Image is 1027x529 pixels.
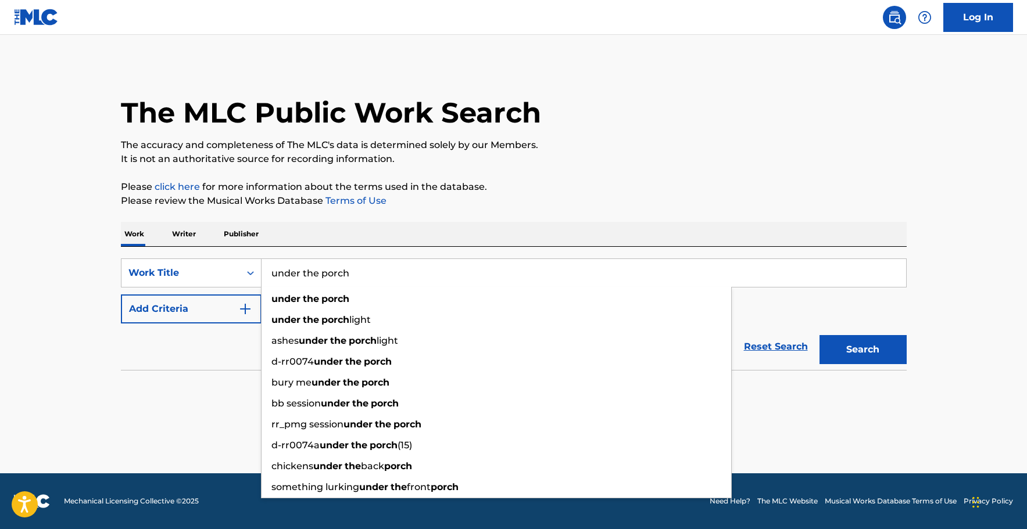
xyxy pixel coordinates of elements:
[320,440,349,451] strong: under
[323,195,387,206] a: Terms of Use
[345,460,361,472] strong: the
[883,6,906,29] a: Public Search
[349,335,377,346] strong: porch
[121,180,907,194] p: Please for more information about the terms used in the database.
[710,496,750,506] a: Need Help?
[155,181,200,192] a: click here
[377,335,398,346] span: light
[299,335,328,346] strong: under
[343,377,359,388] strong: the
[121,152,907,166] p: It is not an authoritative source for recording information.
[271,314,300,325] strong: under
[313,460,342,472] strong: under
[238,302,252,316] img: 9d2ae6d4665cec9f34b9.svg
[271,460,313,472] span: chickens
[303,314,319,325] strong: the
[271,481,359,492] span: something lurking
[888,10,901,24] img: search
[220,222,262,246] p: Publisher
[314,356,343,367] strong: under
[361,460,384,472] span: back
[321,293,349,304] strong: porch
[121,258,907,370] form: Search Form
[343,419,373,430] strong: under
[364,356,392,367] strong: porch
[303,293,319,304] strong: the
[964,496,1013,506] a: Privacy Policy
[121,222,148,246] p: Work
[128,266,233,280] div: Work Title
[370,440,398,451] strong: porch
[391,481,407,492] strong: the
[321,398,350,409] strong: under
[820,335,907,364] button: Search
[271,335,299,346] span: ashes
[398,440,412,451] span: (15)
[121,95,541,130] h1: The MLC Public Work Search
[431,481,459,492] strong: porch
[972,485,979,520] div: Drag
[825,496,957,506] a: Musical Works Database Terms of Use
[349,314,371,325] span: light
[271,419,343,430] span: rr_pmg session
[359,481,388,492] strong: under
[738,334,814,359] a: Reset Search
[121,194,907,208] p: Please review the Musical Works Database
[121,294,262,323] button: Add Criteria
[271,293,300,304] strong: under
[757,496,818,506] a: The MLC Website
[384,460,412,472] strong: porch
[14,494,50,508] img: logo
[271,377,312,388] span: bury me
[407,481,431,492] span: front
[352,398,368,409] strong: the
[64,496,199,506] span: Mechanical Licensing Collective © 2025
[330,335,346,346] strong: the
[375,419,391,430] strong: the
[913,6,936,29] div: Help
[169,222,199,246] p: Writer
[345,356,362,367] strong: the
[362,377,389,388] strong: porch
[969,473,1027,529] iframe: Chat Widget
[14,9,59,26] img: MLC Logo
[393,419,421,430] strong: porch
[312,377,341,388] strong: under
[918,10,932,24] img: help
[371,398,399,409] strong: porch
[271,440,320,451] span: d-rr0074a
[321,314,349,325] strong: porch
[121,138,907,152] p: The accuracy and completeness of The MLC's data is determined solely by our Members.
[351,440,367,451] strong: the
[943,3,1013,32] a: Log In
[271,356,314,367] span: d-rr0074
[271,398,321,409] span: bb session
